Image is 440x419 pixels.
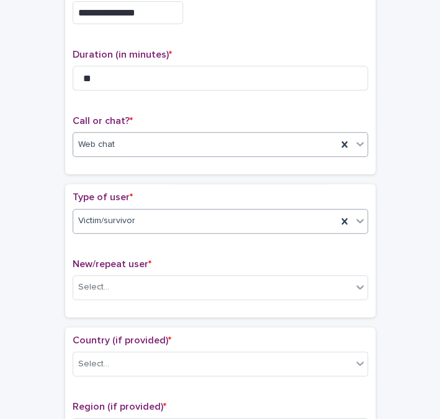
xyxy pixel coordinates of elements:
[73,402,166,412] span: Region (if provided)
[73,335,171,345] span: Country (if provided)
[78,358,109,371] div: Select...
[78,138,115,151] span: Web chat
[73,259,151,269] span: New/repeat user
[73,192,133,202] span: Type of user
[73,50,172,60] span: Duration (in minutes)
[78,214,135,227] span: Victim/survivor
[73,116,133,126] span: Call or chat?
[78,281,109,294] div: Select...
